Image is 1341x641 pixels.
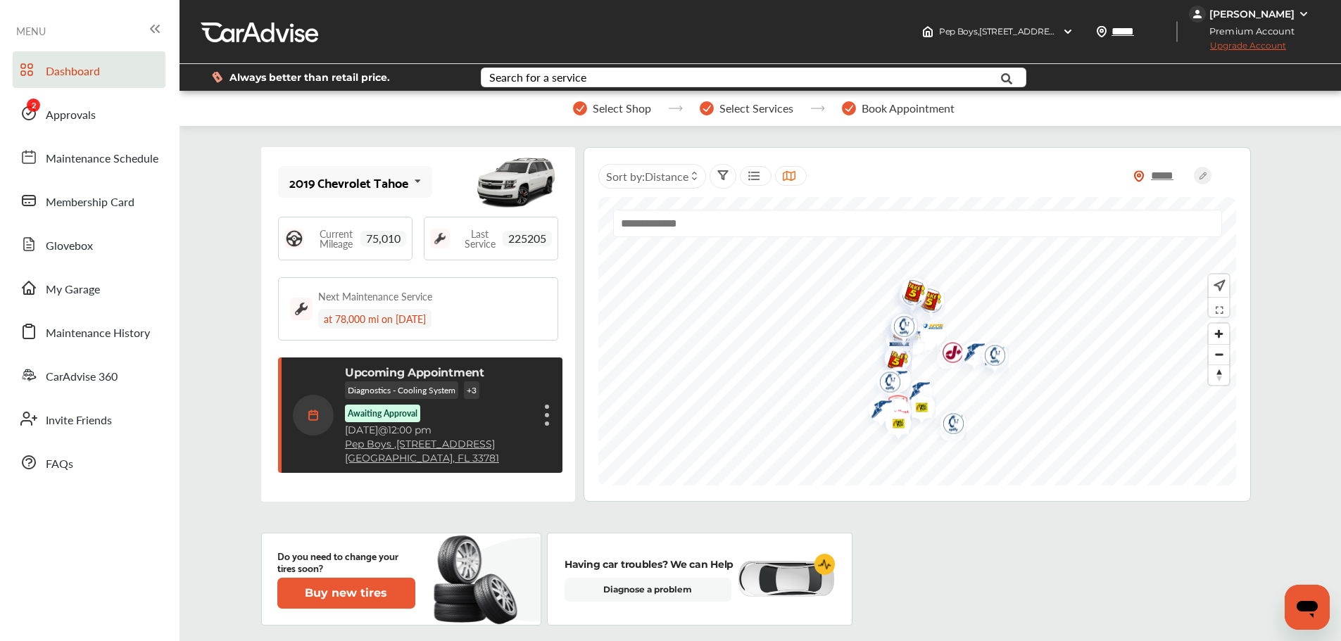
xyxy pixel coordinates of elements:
img: new-tire.a0c7fe23.svg [432,529,525,629]
div: Map marker [930,404,965,448]
img: location_vector.a44bc228.svg [1096,26,1107,37]
a: Glovebox [13,226,165,262]
span: @ [378,424,388,436]
img: steering_logo [284,229,304,248]
img: cardiogram-logo.18e20815.svg [814,554,836,575]
img: logo-goodyear.png [951,334,988,375]
span: My Garage [46,281,100,299]
img: header-home-logo.8d720a4f.svg [922,26,933,37]
p: + 3 [464,381,479,399]
span: Membership Card [46,193,134,212]
img: logo-tires-plus.png [875,404,912,448]
img: jVpblrzwTbfkPYzPPzSLxeg0AAAAASUVORK5CYII= [1189,6,1206,23]
a: CarAdvise 360 [13,357,165,393]
span: Zoom in [1209,324,1229,344]
div: Map marker [874,361,909,402]
span: Invite Friends [46,412,112,430]
div: Map marker [875,393,910,437]
img: logo-firestone.png [874,386,912,430]
iframe: Button to launch messaging window [1285,585,1330,630]
div: Next Maintenance Service [318,289,432,303]
p: Diagnostics - Cooling System [345,381,458,399]
img: logo-take5.png [875,359,912,405]
div: Map marker [951,334,986,375]
img: logo-tires-plus.png [898,388,936,432]
img: dollor_label_vector.a70140d1.svg [212,71,222,83]
a: Invite Friends [13,400,165,437]
div: Map marker [875,404,910,448]
span: Dashboard [46,63,100,81]
div: Map marker [874,391,909,436]
a: Maintenance Schedule [13,139,165,175]
span: Upgrade Account [1189,40,1286,58]
span: Book Appointment [862,102,955,115]
div: Map marker [926,339,962,369]
span: MENU [16,25,46,37]
img: stepper-checkmark.b5569197.svg [842,101,856,115]
img: logo-take5.png [891,270,928,316]
a: [GEOGRAPHIC_DATA], FL 33781 [345,452,499,464]
img: recenter.ce011a49.svg [1211,278,1226,293]
img: logo-take5.png [874,338,912,384]
span: Premium Account [1190,24,1305,39]
div: Map marker [881,307,916,351]
div: Map marker [874,335,909,379]
img: logo-goodyear.png [874,361,911,402]
div: Map marker [891,270,926,316]
img: logo-mopar.png [876,320,913,360]
img: logo-tire-choice.png [926,339,964,369]
a: Membership Card [13,182,165,219]
p: Do you need to change your tires soon? [277,550,415,573]
img: logo-get-spiffy.png [971,336,1009,380]
img: logo-goodyear.png [858,391,895,432]
img: logo-get-spiffy.png [899,386,936,431]
span: Last Service [457,229,503,248]
div: Map marker [898,388,933,432]
p: Upcoming Appointment [345,366,484,379]
div: Map marker [858,391,893,432]
canvas: Map [598,197,1236,485]
a: Approvals [13,95,165,132]
img: diagnose-vehicle.c84bcb0a.svg [736,560,835,598]
span: Pep Boys , [STREET_ADDRESS] [GEOGRAPHIC_DATA] , FL 33781 [939,26,1190,37]
span: 225205 [503,231,552,246]
a: Diagnose a problem [565,578,731,602]
div: Map marker [899,386,934,431]
div: Search for a service [489,72,586,83]
div: Map marker [874,338,909,384]
img: maintenance_logo [290,298,313,320]
img: logo-get-spiffy.png [874,335,912,379]
div: Map marker [867,362,902,407]
img: logo-jiffylube.png [929,333,967,377]
span: Select Services [719,102,793,115]
span: Maintenance History [46,324,150,343]
img: location_vector_orange.38f05af8.svg [1133,170,1145,182]
span: Distance [645,168,688,184]
span: FAQs [46,455,73,474]
p: Awaiting Approval [348,407,417,419]
div: Map marker [907,279,943,324]
img: logo-get-spiffy.png [867,362,904,407]
img: stepper-checkmark.b5569197.svg [700,101,714,115]
span: Select Shop [593,102,651,115]
a: Maintenance History [13,313,165,350]
div: Map marker [896,372,931,414]
p: Having car troubles? We can Help [565,557,734,572]
span: Glovebox [46,237,93,255]
img: header-divider.bc55588e.svg [1176,21,1178,42]
div: [PERSON_NAME] [1209,8,1295,20]
img: stepper-checkmark.b5569197.svg [573,101,587,115]
a: Pep Boys ,[STREET_ADDRESS] [345,438,495,450]
a: Buy new tires [277,578,418,609]
button: Buy new tires [277,578,415,609]
a: My Garage [13,269,165,306]
img: logo-get-spiffy.png [889,275,926,319]
img: calendar-icon.35d1de04.svg [293,395,334,436]
span: 75,010 [360,231,406,246]
span: CarAdvise 360 [46,368,118,386]
div: Map marker [888,326,923,355]
img: stepper-arrow.e24c07c6.svg [668,106,683,111]
span: Sort by : [606,168,688,184]
div: at 78,000 mi on [DATE] [318,309,432,329]
button: Zoom out [1209,344,1229,364]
